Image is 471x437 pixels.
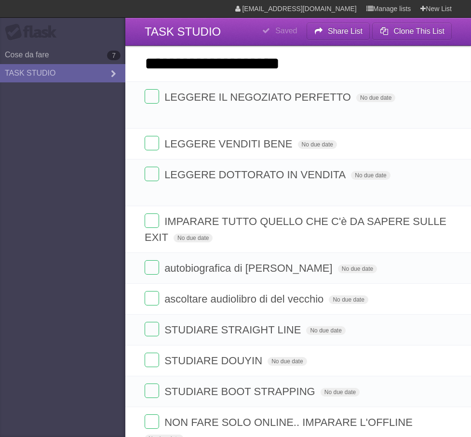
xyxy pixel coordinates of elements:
[145,384,159,398] label: Done
[393,27,444,35] b: Clone This List
[145,414,159,429] label: Done
[351,171,390,180] span: No due date
[145,213,159,228] label: Done
[145,25,221,38] span: TASK STUDIO
[338,265,377,273] span: No due date
[164,293,326,305] span: ascoltare audiolibro di del vecchio
[145,136,159,150] label: Done
[321,388,360,397] span: No due date
[356,93,395,102] span: No due date
[145,215,446,243] span: IMPARARE TUTTO QUELLO CHE C'è DA SAPERE SULLE EXIT
[164,324,303,336] span: STUDIARE STRAIGHT LINE
[164,91,353,103] span: LEGGERE IL NEGOZIATO PERFETTO
[107,51,121,60] b: 7
[145,167,159,181] label: Done
[372,23,452,40] button: Clone This List
[145,89,159,104] label: Done
[164,169,348,181] span: LEGGERE DOTTORATO IN VENDITA
[275,26,297,35] b: Saved
[174,234,213,242] span: No due date
[268,357,307,366] span: No due date
[164,385,318,397] span: STUDIARE BOOT STRAPPING
[145,353,159,367] label: Done
[164,262,335,274] span: autobiografica di [PERSON_NAME]
[329,295,368,304] span: No due date
[164,138,295,150] span: LEGGERE VENDITI BENE
[5,24,63,41] div: Flask
[145,260,159,275] label: Done
[164,355,265,367] span: STUDIARE DOUYIN
[145,291,159,305] label: Done
[306,326,345,335] span: No due date
[164,416,415,428] span: NON FARE SOLO ONLINE.. IMPARARE L'OFFLINE
[307,23,370,40] button: Share List
[298,140,337,149] span: No due date
[328,27,363,35] b: Share List
[145,322,159,336] label: Done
